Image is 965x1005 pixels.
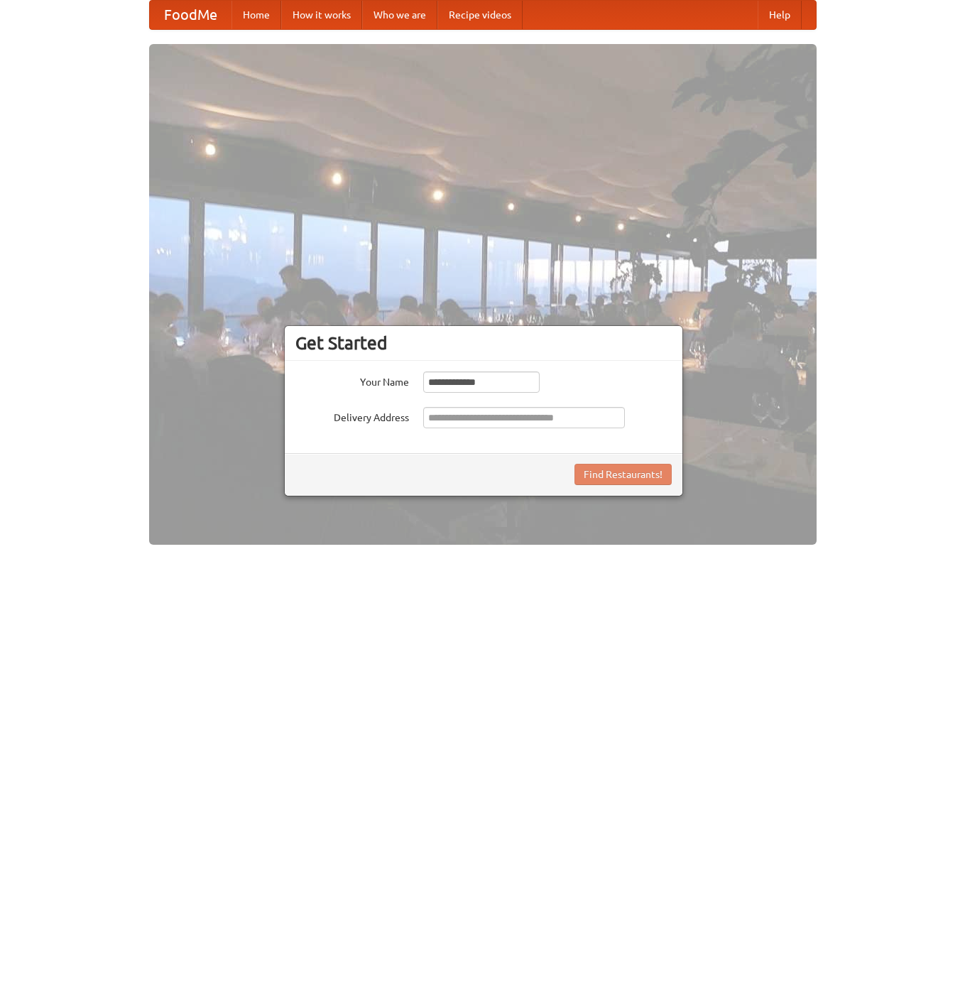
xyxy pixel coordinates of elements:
[362,1,437,29] a: Who we are
[758,1,802,29] a: Help
[295,407,409,425] label: Delivery Address
[574,464,672,485] button: Find Restaurants!
[295,332,672,354] h3: Get Started
[231,1,281,29] a: Home
[150,1,231,29] a: FoodMe
[437,1,523,29] a: Recipe videos
[281,1,362,29] a: How it works
[295,371,409,389] label: Your Name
